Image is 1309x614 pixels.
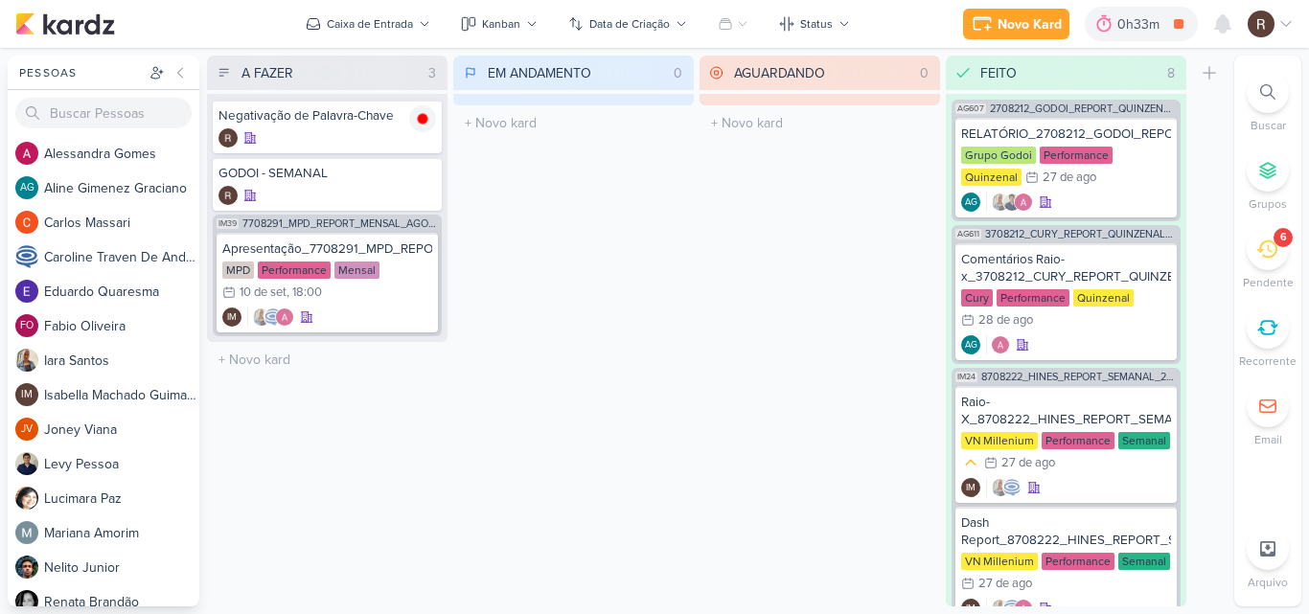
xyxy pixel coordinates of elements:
span: AG607 [955,103,986,114]
div: 3 [421,63,444,83]
div: 0 [912,63,936,83]
img: Caroline Traven De Andrade [15,245,38,268]
button: Novo Kard [963,9,1069,39]
img: Levy Pessoa [1002,193,1022,212]
div: 8 [1160,63,1183,83]
div: Quinzenal [961,169,1022,186]
div: Performance [1040,147,1113,164]
div: C a r l o s M a s s a r i [44,213,199,233]
div: F a b i o O l i v e i r a [44,316,199,336]
img: Rafael Dornelles [218,186,238,205]
p: IM [966,484,976,493]
div: Grupo Godoi [961,147,1036,164]
p: AG [965,198,977,208]
div: Semanal [1118,432,1170,449]
span: 7708291_MPD_REPORT_MENSAL_AGOSTO [242,218,438,229]
div: Colaboradores: Iara Santos, Levy Pessoa, Alessandra Gomes [986,193,1033,212]
div: VN Millenium [961,432,1038,449]
img: Nelito Junior [15,556,38,579]
div: L u c i m a r a P a z [44,489,199,509]
input: + Novo kard [457,109,690,137]
p: IM [227,313,237,323]
p: Recorrente [1239,352,1297,370]
img: Caroline Traven De Andrade [1002,478,1022,497]
div: Isabella Machado Guimarães [15,383,38,406]
div: Joney Viana [15,418,38,441]
div: Negativação de Palavra-Chave [218,107,436,125]
div: Aline Gimenez Graciano [15,176,38,199]
div: Performance [1042,553,1114,570]
div: Performance [997,289,1069,307]
p: FO [20,321,34,331]
img: Rafael Dornelles [1248,11,1275,37]
img: Iara Santos [991,193,1010,212]
div: I s a b e l l a M a c h a d o G u i m a r ã e s [44,385,199,405]
img: Rafael Dornelles [218,128,238,148]
img: Iara Santos [252,307,271,327]
p: Pendente [1243,274,1294,291]
span: AG611 [955,229,981,239]
img: Iara Santos [991,478,1010,497]
div: Colaboradores: Iara Santos, Caroline Traven De Andrade, Alessandra Gomes [247,307,294,327]
span: IM24 [955,372,977,382]
div: Apresentação_7708291_MPD_REPORT_MENSAL_AGOSTO [222,240,432,258]
div: Cury [961,289,993,307]
img: Mariana Amorim [15,521,38,544]
div: 27 de ago [978,578,1032,590]
span: 2708212_GODOI_REPORT_QUINZENAL_28.08 [990,103,1177,114]
div: Raio-X_8708222_HINES_REPORT_SEMANAL_28.08 [961,394,1171,428]
div: J o n e y V i a n a [44,420,199,440]
div: 10 de set [240,286,287,299]
img: Alessandra Gomes [275,307,294,327]
li: Ctrl + F [1234,71,1301,134]
div: 27 de ago [1043,171,1096,184]
div: Semanal [1118,553,1170,570]
div: Criador(a): Rafael Dornelles [218,186,238,205]
div: Colaboradores: Iara Santos, Caroline Traven De Andrade [986,478,1022,497]
div: RELATÓRIO_2708212_GODOI_REPORT_QUINZENAL_28.08 [961,125,1171,143]
div: 0h33m [1117,14,1165,34]
div: A l e s s a n d r a G o m e s [44,144,199,164]
p: AG [965,341,977,351]
div: Comentários Raio-x_3708212_CURY_REPORT_QUINZENAL_26.08 [961,251,1171,285]
p: IM [21,390,33,400]
img: Alessandra Gomes [1014,193,1033,212]
img: Eduardo Quaresma [15,280,38,303]
img: Lucimara Paz [15,487,38,510]
div: E d u a r d o Q u a r e s m a [44,282,199,302]
img: Carlos Massari [15,211,38,234]
img: kardz.app [15,12,115,35]
span: 3708212_CURY_REPORT_QUINZENAL_26.08 [985,229,1177,239]
div: Criador(a): Isabella Machado Guimarães [222,307,241,327]
div: R e n a t a B r a n d ã o [44,592,199,612]
div: Criador(a): Aline Gimenez Graciano [961,335,980,354]
div: 6 [1280,230,1287,245]
img: Caroline Traven De Andrade [264,307,283,327]
div: Fabio Oliveira [15,314,38,337]
div: A l i n e G i m e n e z G r a c i a n o [44,178,199,198]
div: Pessoas [15,64,146,81]
p: Grupos [1249,195,1287,213]
div: Prioridade Média [961,453,980,472]
input: + Novo kard [703,109,936,137]
img: Renata Brandão [15,590,38,613]
div: Aline Gimenez Graciano [961,335,980,354]
div: MPD [222,262,254,279]
div: Performance [258,262,331,279]
p: AG [20,183,34,193]
div: L e v y P e s s o a [44,454,199,474]
div: Dash Report_8708222_HINES_REPORT_SEMANAL_28.08 [961,514,1171,549]
div: Quinzenal [1073,289,1134,307]
p: Buscar [1251,117,1286,134]
div: C a r o l i n e T r a v e n D e A n d r a d e [44,247,199,267]
p: Email [1254,431,1282,448]
div: Performance [1042,432,1114,449]
div: Isabella Machado Guimarães [222,307,241,327]
img: tracking [409,105,436,132]
div: Aline Gimenez Graciano [961,193,980,212]
div: I a r a S a n t o s [44,351,199,371]
p: JV [21,424,33,435]
div: 0 [666,63,690,83]
p: Arquivo [1248,574,1288,591]
div: Novo Kard [998,14,1062,34]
